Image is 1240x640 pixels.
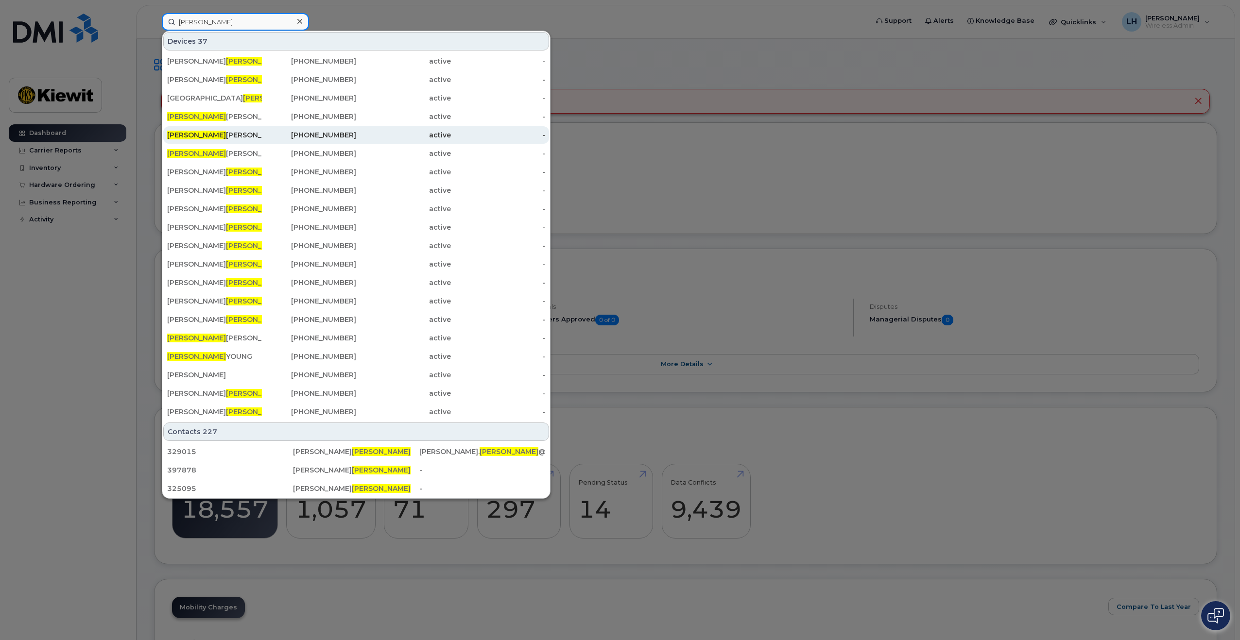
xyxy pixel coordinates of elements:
[163,311,549,328] a: [PERSON_NAME][PERSON_NAME][PHONE_NUMBER]active-
[262,333,357,343] div: [PHONE_NUMBER]
[419,465,545,475] div: -
[163,219,549,236] a: [PERSON_NAME][PERSON_NAME][PHONE_NUMBER]active-
[451,222,546,232] div: -
[167,447,293,456] div: 329015
[167,333,262,343] div: [PERSON_NAME]
[419,447,545,456] div: [PERSON_NAME]. @[PERSON_NAME][DOMAIN_NAME]
[226,204,285,213] span: [PERSON_NAME]
[262,352,357,361] div: [PHONE_NUMBER]
[163,422,549,441] div: Contacts
[226,407,285,416] span: [PERSON_NAME]
[262,149,357,158] div: [PHONE_NUMBER]
[451,315,546,324] div: -
[356,112,451,121] div: active
[167,112,262,121] div: [PERSON_NAME]
[167,296,262,306] div: [PERSON_NAME]
[451,75,546,84] div: -
[163,480,549,497] a: 325095[PERSON_NAME][PERSON_NAME]-
[262,204,357,214] div: [PHONE_NUMBER]
[451,407,546,417] div: -
[451,204,546,214] div: -
[262,130,357,140] div: [PHONE_NUMBER]
[167,56,262,66] div: [PERSON_NAME]
[167,112,226,121] span: [PERSON_NAME]
[167,407,262,417] div: [PERSON_NAME]
[167,222,262,232] div: [PERSON_NAME]
[163,329,549,347] a: [PERSON_NAME][PERSON_NAME][PHONE_NUMBER]active-
[356,315,451,324] div: active
[262,370,357,380] div: [PHONE_NUMBER]
[356,278,451,287] div: active
[163,71,549,88] a: [PERSON_NAME][PERSON_NAME][PHONE_NUMBER]active-
[163,237,549,254] a: [PERSON_NAME][PERSON_NAME][PHONE_NUMBER]active-
[163,108,549,125] a: [PERSON_NAME][PERSON_NAME][PHONE_NUMBER]active-
[356,388,451,398] div: active
[451,241,546,251] div: -
[451,185,546,195] div: -
[356,352,451,361] div: active
[356,130,451,140] div: active
[480,447,538,456] span: [PERSON_NAME]
[356,370,451,380] div: active
[167,484,293,493] div: 325095
[356,56,451,66] div: active
[451,333,546,343] div: -
[167,149,262,158] div: [PERSON_NAME]
[163,145,549,162] a: [PERSON_NAME][PERSON_NAME][PHONE_NUMBER]active-
[262,167,357,177] div: [PHONE_NUMBER]
[293,484,419,493] div: [PERSON_NAME]
[163,348,549,365] a: [PERSON_NAME]YOUNG[PHONE_NUMBER]active-
[356,93,451,103] div: active
[262,56,357,66] div: [PHONE_NUMBER]
[163,182,549,199] a: [PERSON_NAME][PERSON_NAME][PHONE_NUMBER]active-
[226,57,285,66] span: [PERSON_NAME]
[356,407,451,417] div: active
[167,204,262,214] div: [PERSON_NAME]
[226,186,285,195] span: [PERSON_NAME]
[163,274,549,291] a: [PERSON_NAME][PERSON_NAME][PHONE_NUMBER]active-
[262,241,357,251] div: [PHONE_NUMBER]
[356,241,451,251] div: active
[167,352,262,361] div: YOUNG
[262,93,357,103] div: [PHONE_NUMBER]
[167,259,262,269] div: [PERSON_NAME]
[163,366,549,384] a: [PERSON_NAME][PHONE_NUMBER]active-
[451,112,546,121] div: -
[167,370,262,380] div: [PERSON_NAME]
[167,465,293,475] div: 397878
[356,333,451,343] div: active
[293,465,419,475] div: [PERSON_NAME]
[163,255,549,273] a: [PERSON_NAME][PERSON_NAME][PHONE_NUMBER]active-
[167,388,262,398] div: [PERSON_NAME]
[1207,608,1224,623] img: Open chat
[167,334,226,342] span: [PERSON_NAME]
[167,185,262,195] div: [PERSON_NAME]
[352,484,411,493] span: [PERSON_NAME]
[203,427,217,437] span: 227
[451,296,546,306] div: -
[226,168,285,176] span: [PERSON_NAME]
[163,32,549,51] div: Devices
[262,185,357,195] div: [PHONE_NUMBER]
[226,297,285,305] span: [PERSON_NAME]
[167,241,262,251] div: [PERSON_NAME]
[262,315,357,324] div: [PHONE_NUMBER]
[226,278,285,287] span: [PERSON_NAME]
[356,296,451,306] div: active
[356,204,451,214] div: active
[167,315,262,324] div: [PERSON_NAME]
[262,278,357,287] div: [PHONE_NUMBER]
[262,222,357,232] div: [PHONE_NUMBER]
[356,259,451,269] div: active
[243,94,302,102] span: [PERSON_NAME]
[262,259,357,269] div: [PHONE_NUMBER]
[262,407,357,417] div: [PHONE_NUMBER]
[356,185,451,195] div: active
[451,388,546,398] div: -
[352,466,411,474] span: [PERSON_NAME]
[352,447,411,456] span: [PERSON_NAME]
[167,75,262,84] div: [PERSON_NAME]
[262,75,357,84] div: [PHONE_NUMBER]
[163,461,549,479] a: 397878[PERSON_NAME][PERSON_NAME]-
[167,278,262,287] div: [PERSON_NAME]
